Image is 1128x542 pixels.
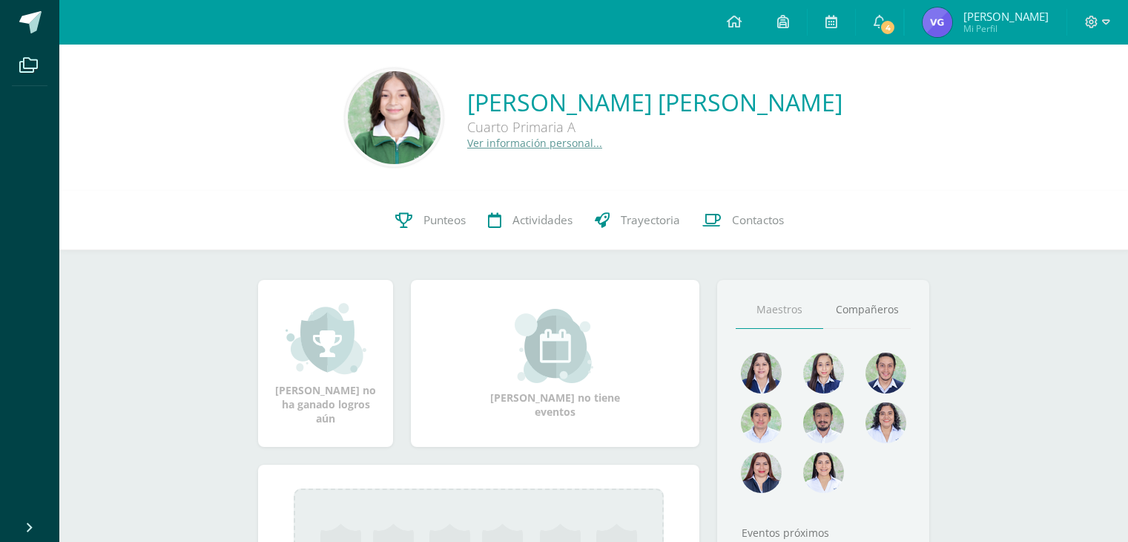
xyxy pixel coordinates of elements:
img: 54c759e5b9bb94252904e19d2c113a42.png [803,402,844,443]
a: Compañeros [823,291,911,329]
span: Trayectoria [621,212,680,228]
img: e88866c1a8bf4b3153ff9c6787b2a6b2.png [803,452,844,493]
span: Punteos [423,212,466,228]
img: 4cb906257454cc9c0ff3fcb673bae337.png [923,7,952,37]
img: achievement_small.png [286,301,366,376]
img: e3394e7adb7c8ac64a4cac27f35e8a2d.png [865,353,906,394]
img: 59227928e3dac575fdf63e669d788b56.png [741,452,782,493]
span: Mi Perfil [963,22,1049,35]
img: 74e021dbc1333a55a6a6352084f0f183.png [865,402,906,443]
span: Actividades [512,212,573,228]
span: Contactos [732,212,784,228]
div: Cuarto Primaria A [467,118,842,136]
div: [PERSON_NAME] no ha ganado logros aún [273,301,378,425]
div: [PERSON_NAME] no tiene eventos [481,309,630,419]
a: Trayectoria [584,191,691,250]
img: f0af4734c025b990c12c69d07632b04a.png [741,402,782,443]
a: Contactos [691,191,795,250]
img: event_small.png [515,309,596,383]
a: Actividades [477,191,584,250]
div: Eventos próximos [736,526,911,540]
a: Punteos [384,191,477,250]
img: e0582db7cc524a9960c08d03de9ec803.png [803,353,844,394]
a: [PERSON_NAME] [PERSON_NAME] [467,86,842,118]
a: Ver información personal... [467,136,602,150]
span: [PERSON_NAME] [963,9,1049,24]
img: bc95db77cd70f3342ed1f62720d1a354.png [348,71,441,164]
img: 622beff7da537a3f0b3c15e5b2b9eed9.png [741,353,782,394]
span: 4 [880,19,896,36]
a: Maestros [736,291,823,329]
